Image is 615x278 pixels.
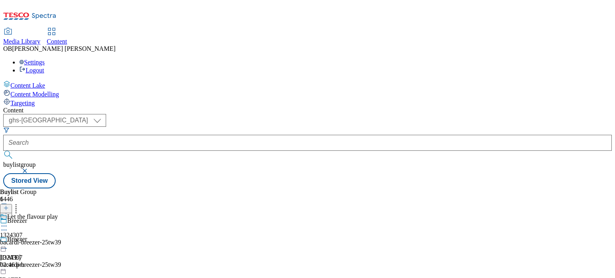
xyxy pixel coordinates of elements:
[3,135,612,151] input: Search
[47,38,67,45] span: Content
[3,80,612,89] a: Content Lake
[3,161,36,168] span: buylistgroup
[3,127,10,133] svg: Search Filters
[3,98,612,107] a: Targeting
[10,82,45,89] span: Content Lake
[3,173,56,188] button: Stored View
[19,59,45,66] a: Settings
[3,38,40,45] span: Media Library
[10,91,59,98] span: Content Modelling
[19,67,44,74] a: Logout
[3,28,40,45] a: Media Library
[12,45,115,52] span: [PERSON_NAME] [PERSON_NAME]
[3,45,12,52] span: OB
[47,28,67,45] a: Content
[10,100,35,106] span: Targeting
[3,89,612,98] a: Content Modelling
[3,107,612,114] div: Content
[7,213,58,220] div: Let the flavour play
